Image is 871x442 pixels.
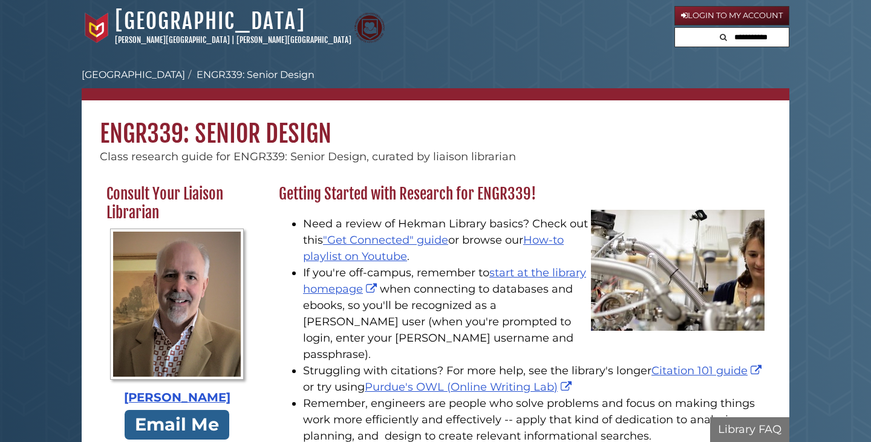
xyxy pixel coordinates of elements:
a: Citation 101 guide [651,364,765,377]
span: Class research guide for ENGR339: Senior Design, curated by liaison librarian [100,150,516,163]
a: [PERSON_NAME][GEOGRAPHIC_DATA] [237,35,351,45]
a: Purdue's OWL (Online Writing Lab) [365,380,575,394]
h2: Getting Started with Research for ENGR339! [273,184,771,204]
h2: Consult Your Liaison Librarian [100,184,253,223]
a: Login to My Account [674,6,789,25]
a: [GEOGRAPHIC_DATA] [115,8,305,34]
a: start at the library homepage [303,266,586,296]
i: Search [720,33,727,41]
a: "Get Connected" guide [323,233,448,247]
li: If you're off-campus, remember to when connecting to databases and ebooks, so you'll be recognize... [303,265,765,363]
div: [PERSON_NAME] [106,389,247,407]
a: [PERSON_NAME][GEOGRAPHIC_DATA] [115,35,230,45]
li: Need a review of Hekman Library basics? Check out this or browse our . [303,216,765,265]
button: Search [716,28,731,44]
button: Library FAQ [710,417,789,442]
a: ENGR339: Senior Design [197,69,315,80]
span: | [232,35,235,45]
a: How-to playlist on Youtube [303,233,564,263]
a: Email Me [125,410,230,440]
a: [GEOGRAPHIC_DATA] [82,69,185,80]
img: Calvin University [82,13,112,43]
img: Profile Photo [110,229,244,380]
h1: ENGR339: Senior Design [82,100,789,149]
nav: breadcrumb [82,68,789,100]
a: Profile Photo [PERSON_NAME] [106,229,247,407]
img: Calvin Theological Seminary [354,13,385,43]
li: Struggling with citations? For more help, see the library's longer or try using [303,363,765,395]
